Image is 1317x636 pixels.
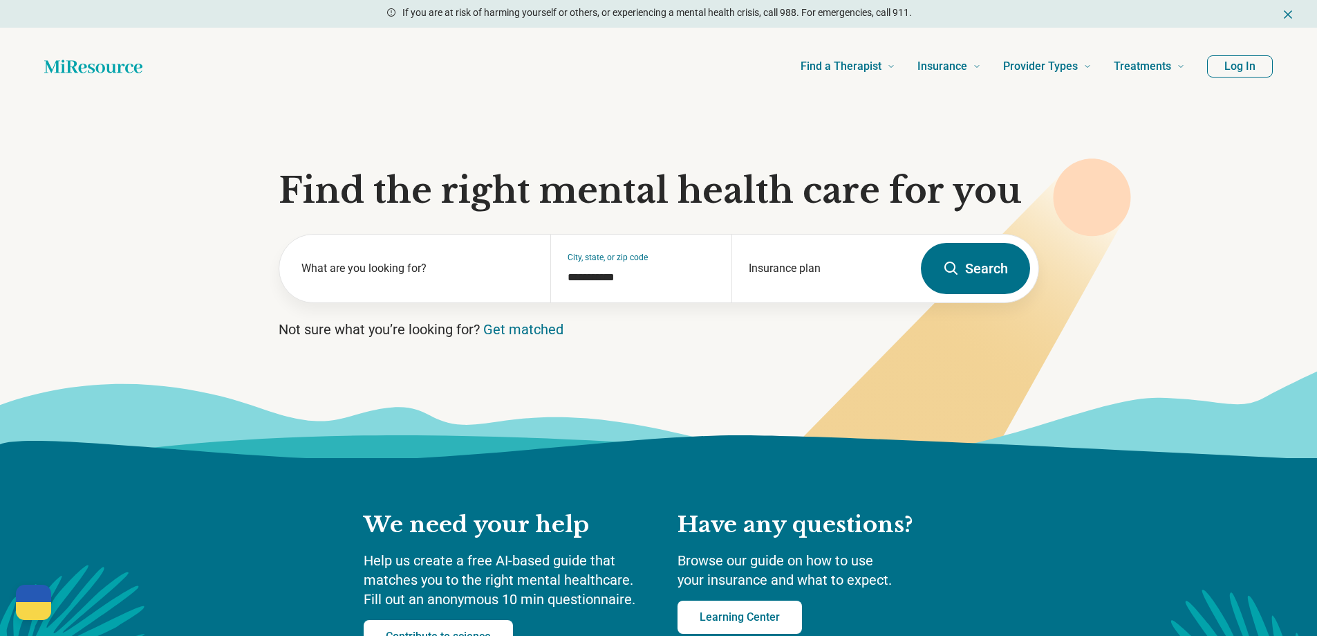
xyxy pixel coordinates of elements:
[483,321,563,338] a: Get matched
[301,260,534,277] label: What are you looking for?
[44,53,142,80] a: Home page
[364,551,650,609] p: Help us create a free AI-based guide that matches you to the right mental healthcare. Fill out an...
[678,511,954,540] h2: Have any questions?
[678,601,802,634] a: Learning Center
[1207,55,1273,78] button: Log In
[402,6,912,20] p: If you are at risk of harming yourself or others, or experiencing a mental health crisis, call 98...
[801,57,881,76] span: Find a Therapist
[1114,57,1171,76] span: Treatments
[1281,6,1295,22] button: Dismiss
[1114,39,1185,94] a: Treatments
[917,57,967,76] span: Insurance
[921,243,1030,294] button: Search
[917,39,981,94] a: Insurance
[1003,57,1078,76] span: Provider Types
[1003,39,1092,94] a: Provider Types
[801,39,895,94] a: Find a Therapist
[678,551,954,590] p: Browse our guide on how to use your insurance and what to expect.
[364,511,650,540] h2: We need your help
[279,320,1039,339] p: Not sure what you’re looking for?
[279,170,1039,212] h1: Find the right mental health care for you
